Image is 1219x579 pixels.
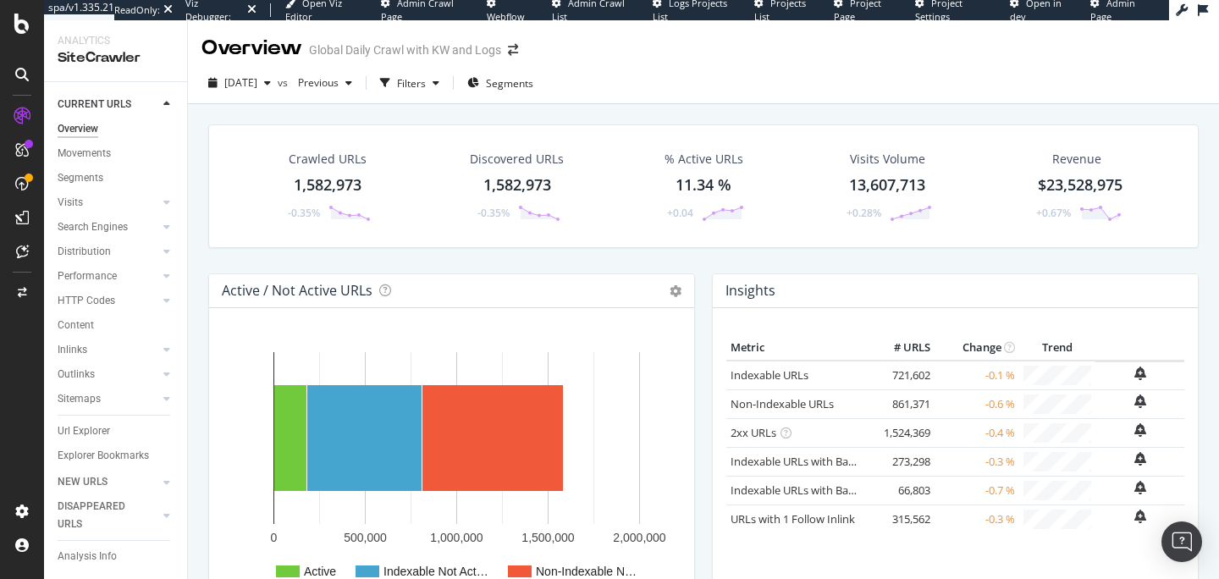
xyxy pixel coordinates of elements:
[58,366,95,383] div: Outlinks
[731,425,776,440] a: 2xx URLs
[58,317,94,334] div: Content
[1036,206,1071,220] div: +0.67%
[508,44,518,56] div: arrow-right-arrow-left
[935,476,1019,505] td: -0.7 %
[849,174,925,196] div: 13,607,713
[1134,481,1146,494] div: bell-plus
[309,41,501,58] div: Global Daily Crawl with KW and Logs
[725,279,775,302] h4: Insights
[58,96,158,113] a: CURRENT URLS
[201,69,278,96] button: [DATE]
[1134,452,1146,466] div: bell-plus
[58,48,174,68] div: SiteCrawler
[373,69,446,96] button: Filters
[477,206,510,220] div: -0.35%
[58,317,175,334] a: Content
[58,473,158,491] a: NEW URLS
[58,145,175,163] a: Movements
[867,389,935,418] td: 861,371
[397,76,426,91] div: Filters
[383,565,488,578] text: Indexable Not Act…
[867,505,935,533] td: 315,562
[278,75,291,90] span: vs
[58,422,110,440] div: Url Explorer
[58,390,101,408] div: Sitemaps
[58,218,158,236] a: Search Engines
[291,69,359,96] button: Previous
[1052,151,1101,168] span: Revenue
[731,367,808,383] a: Indexable URLs
[731,511,855,527] a: URLs with 1 Follow Inlink
[304,565,336,578] text: Active
[1161,521,1202,562] div: Open Intercom Messenger
[847,206,881,220] div: +0.28%
[58,390,158,408] a: Sitemaps
[726,335,867,361] th: Metric
[58,498,143,533] div: DISAPPEARED URLS
[731,482,915,498] a: Indexable URLs with Bad Description
[201,34,302,63] div: Overview
[731,454,872,469] a: Indexable URLs with Bad H1
[1038,174,1122,195] span: $23,528,975
[58,96,131,113] div: CURRENT URLS
[294,174,361,196] div: 1,582,973
[288,206,320,220] div: -0.35%
[935,389,1019,418] td: -0.6 %
[1019,335,1095,361] th: Trend
[935,505,1019,533] td: -0.3 %
[58,243,158,261] a: Distribution
[58,169,103,187] div: Segments
[58,218,128,236] div: Search Engines
[58,169,175,187] a: Segments
[114,3,160,17] div: ReadOnly:
[536,565,637,578] text: Non-Indexable N…
[470,151,564,168] div: Discovered URLs
[58,498,158,533] a: DISAPPEARED URLS
[665,151,743,168] div: % Active URLs
[670,285,681,297] i: Options
[487,10,525,23] span: Webflow
[667,206,693,220] div: +0.04
[222,279,372,302] h4: Active / Not Active URLs
[58,194,158,212] a: Visits
[271,531,278,544] text: 0
[935,335,1019,361] th: Change
[676,174,731,196] div: 11.34 %
[58,548,175,565] a: Analysis Info
[867,476,935,505] td: 66,803
[344,531,387,544] text: 500,000
[224,75,257,90] span: 2025 Aug. 12th
[867,361,935,390] td: 721,602
[58,447,149,465] div: Explorer Bookmarks
[1134,367,1146,380] div: bell-plus
[935,361,1019,390] td: -0.1 %
[1134,423,1146,437] div: bell-plus
[461,69,540,96] button: Segments
[58,341,87,359] div: Inlinks
[58,292,158,310] a: HTTP Codes
[613,531,665,544] text: 2,000,000
[850,151,925,168] div: Visits Volume
[58,120,175,138] a: Overview
[289,151,367,168] div: Crawled URLs
[1134,510,1146,523] div: bell-plus
[1134,394,1146,408] div: bell-plus
[58,447,175,465] a: Explorer Bookmarks
[58,243,111,261] div: Distribution
[58,292,115,310] div: HTTP Codes
[58,548,117,565] div: Analysis Info
[58,120,98,138] div: Overview
[521,531,574,544] text: 1,500,000
[935,418,1019,447] td: -0.4 %
[58,34,174,48] div: Analytics
[58,422,175,440] a: Url Explorer
[58,267,117,285] div: Performance
[58,366,158,383] a: Outlinks
[731,396,834,411] a: Non-Indexable URLs
[867,447,935,476] td: 273,298
[58,194,83,212] div: Visits
[867,418,935,447] td: 1,524,369
[430,531,483,544] text: 1,000,000
[867,335,935,361] th: # URLS
[935,447,1019,476] td: -0.3 %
